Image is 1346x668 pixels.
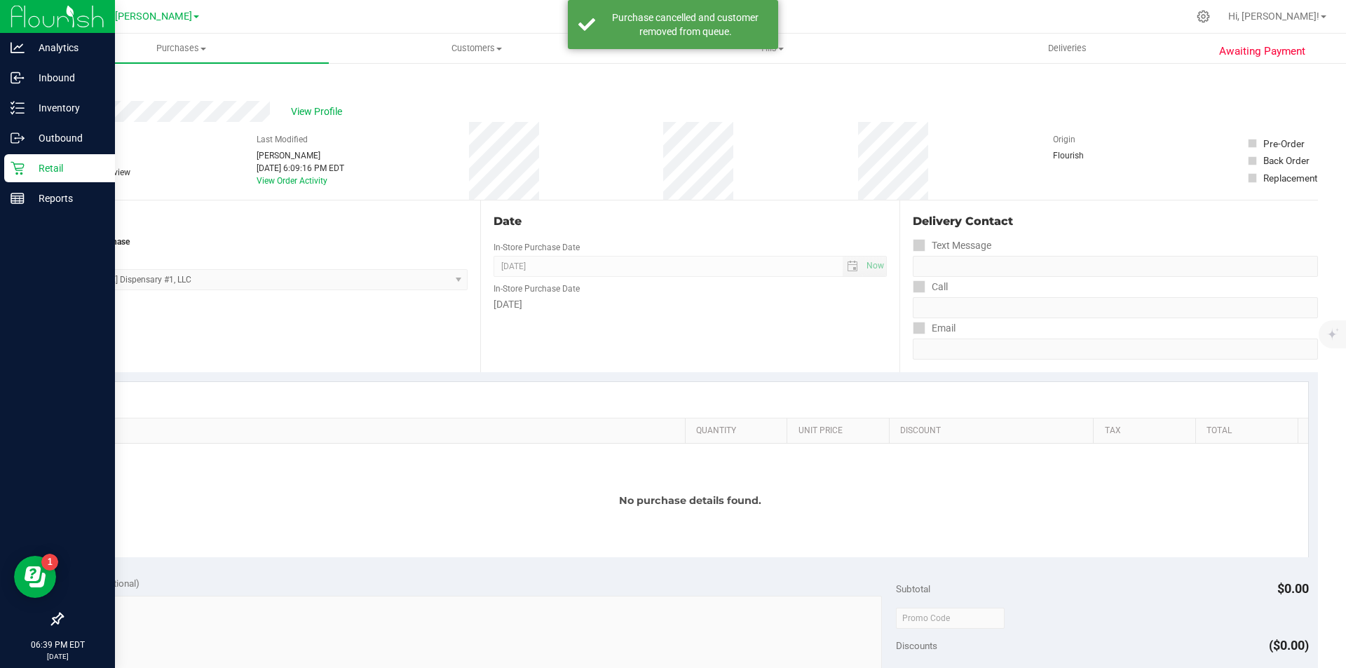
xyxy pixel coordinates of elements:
[72,444,1308,557] div: No purchase details found.
[25,69,109,86] p: Inbound
[913,297,1318,318] input: Format: (999) 999-9999
[329,34,624,63] a: Customers
[913,318,956,339] label: Email
[34,34,329,63] a: Purchases
[1053,149,1123,162] div: Flourish
[257,176,327,186] a: View Order Activity
[1195,10,1212,23] div: Manage settings
[1053,133,1075,146] label: Origin
[1263,137,1305,151] div: Pre-Order
[1219,43,1305,60] span: Awaiting Payment
[920,34,1215,63] a: Deliveries
[913,256,1318,277] input: Format: (999) 999-9999
[896,583,930,594] span: Subtotal
[11,131,25,145] inline-svg: Outbound
[25,190,109,207] p: Reports
[257,162,344,175] div: [DATE] 6:09:16 PM EDT
[11,71,25,85] inline-svg: Inbound
[900,425,1088,437] a: Discount
[11,191,25,205] inline-svg: Reports
[896,608,1005,629] input: Promo Code
[11,161,25,175] inline-svg: Retail
[25,39,109,56] p: Analytics
[25,130,109,146] p: Outbound
[896,633,937,658] span: Discounts
[1206,425,1292,437] a: Total
[257,149,344,162] div: [PERSON_NAME]
[696,425,782,437] a: Quantity
[1263,171,1317,185] div: Replacement
[913,213,1318,230] div: Delivery Contact
[913,277,948,297] label: Call
[494,282,580,295] label: In-Store Purchase Date
[494,297,886,312] div: [DATE]
[1269,638,1309,653] span: ($0.00)
[1277,581,1309,596] span: $0.00
[41,554,58,571] iframe: Resource center unread badge
[1029,42,1106,55] span: Deliveries
[1105,425,1190,437] a: Tax
[6,651,109,662] p: [DATE]
[11,41,25,55] inline-svg: Analytics
[11,101,25,115] inline-svg: Inventory
[25,160,109,177] p: Retail
[494,213,886,230] div: Date
[291,104,347,119] span: View Profile
[913,236,991,256] label: Text Message
[34,42,329,55] span: Purchases
[25,100,109,116] p: Inventory
[83,425,679,437] a: SKU
[1263,154,1310,168] div: Back Order
[257,133,308,146] label: Last Modified
[329,42,623,55] span: Customers
[798,425,884,437] a: Unit Price
[494,241,580,254] label: In-Store Purchase Date
[6,639,109,651] p: 06:39 PM EDT
[603,11,768,39] div: Purchase cancelled and customer removed from queue.
[1228,11,1319,22] span: Hi, [PERSON_NAME]!
[62,213,468,230] div: Location
[88,11,192,22] span: GA1 - [PERSON_NAME]
[14,556,56,598] iframe: Resource center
